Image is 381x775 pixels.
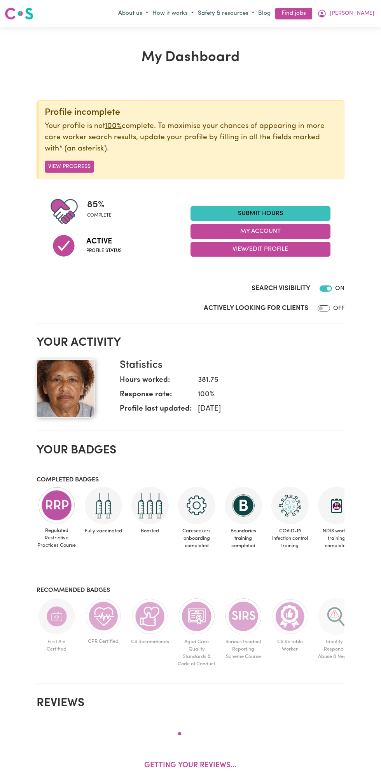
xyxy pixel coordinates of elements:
span: 85 % [87,198,112,212]
span: NDIS worker training completed [316,524,357,553]
img: Care and support worker has completed CPR Certification [85,598,122,635]
span: Identify & Respond to Abuse & Neglect [316,635,357,664]
img: Care worker is recommended by Careseekers [131,598,169,635]
label: Actively Looking for Clients [204,303,308,313]
span: an asterisk [59,145,107,152]
p: Getting your reviews... [144,760,236,772]
a: Find jobs [275,8,312,20]
button: Safety & resources [196,7,257,20]
u: 100% [105,122,122,130]
button: My Account [190,224,330,239]
span: CPR Certified [83,635,124,648]
span: Fully vaccinated [83,524,124,538]
span: Boosted [130,524,170,538]
img: CS Academy: COVID-19 Infection Control Training course completed [271,487,309,524]
span: Aged Care Quality Standards & Code of Conduct [177,635,217,671]
dd: 381.75 [192,375,338,386]
img: Care and support worker has received booster dose of COVID-19 vaccination [131,487,169,524]
dd: 100 % [192,389,338,401]
span: CS Reliable Worker [270,635,310,656]
span: Serious Incident Reporting Scheme Course [223,635,264,664]
img: CS Academy: Introduction to NDIS Worker Training course completed [318,487,355,524]
span: Profile status [86,247,122,254]
div: Profile incomplete [45,107,338,118]
span: [PERSON_NAME] [330,9,374,18]
span: Boundaries training completed [223,524,264,553]
dd: [DATE] [192,404,338,415]
span: Active [86,236,122,247]
img: Care and support worker has received 2 doses of COVID-19 vaccine [85,487,122,524]
span: OFF [333,305,344,311]
label: Search Visibility [252,283,310,294]
h1: My Dashboard [37,49,345,66]
span: ON [335,285,344,292]
img: CS Academy: Identify & Respond to Abuse & Neglect in Aged & Disability course completed [318,598,355,635]
img: Your profile picture [37,359,95,418]
button: View Progress [45,161,94,173]
span: CS Recommends [130,635,170,649]
dt: Hours worked: [120,375,192,389]
button: My Account [315,7,376,20]
button: View/Edit Profile [190,242,330,257]
img: CS Academy: Serious Incident Reporting Scheme course completed [225,598,262,635]
span: Regulated Restrictive Practices Course [37,524,77,553]
img: CS Academy: Careseekers Onboarding course completed [178,487,215,524]
dt: Response rate: [120,389,192,404]
img: CS Academy: Regulated Restrictive Practices course completed [38,487,75,524]
img: Care and support worker has completed First Aid Certification [38,598,75,635]
img: Care worker is most reliable worker [271,598,309,635]
h3: Statistics [120,359,338,372]
h2: Your activity [37,336,345,350]
a: Careseekers logo [5,5,33,23]
span: COVID-19 infection control training [270,524,310,553]
h3: Completed badges [37,476,345,484]
span: Careseekers onboarding completed [177,524,217,553]
button: About us [116,7,150,20]
p: Your profile is not complete. To maximise your chances of appearing in more care worker search re... [45,121,338,154]
img: CS Academy: Boundaries in care and support work course completed [225,487,262,524]
span: First Aid Certified [37,635,77,656]
dt: Profile last updated: [120,404,192,418]
span: complete [87,212,112,219]
h2: Your badges [37,444,345,458]
h3: Recommended badges [37,587,345,594]
img: Careseekers logo [5,7,33,21]
div: Profile completeness: 85% [87,198,118,225]
a: Submit Hours [190,206,330,221]
button: How it works [150,7,196,20]
img: CS Academy: Aged Care Quality Standards & Code of Conduct course completed [178,598,215,635]
h2: Reviews [37,696,345,710]
a: Blog [257,8,272,20]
